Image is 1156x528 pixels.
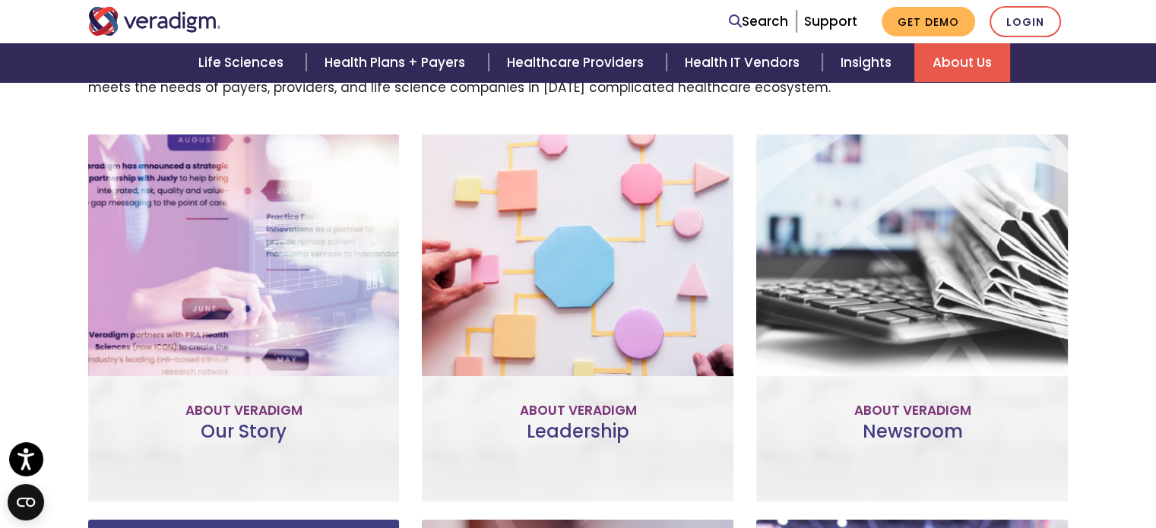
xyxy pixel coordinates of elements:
h3: Leadership [434,421,721,465]
a: Health IT Vendors [667,43,822,82]
button: Open CMP widget [8,484,44,520]
h3: Newsroom [768,421,1056,465]
h3: Our Story [100,421,388,465]
a: Search [729,11,788,32]
a: About Us [914,43,1010,82]
a: Support [804,12,857,30]
a: Login [990,6,1061,37]
a: Insights [822,43,914,82]
a: Get Demo [882,7,975,36]
p: About Veradigm [100,400,388,421]
a: Healthcare Providers [489,43,667,82]
img: Veradigm logo [88,7,221,36]
p: About Veradigm [434,400,721,421]
a: Health Plans + Payers [306,43,488,82]
a: Life Sciences [180,43,306,82]
p: About Veradigm [768,400,1056,421]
